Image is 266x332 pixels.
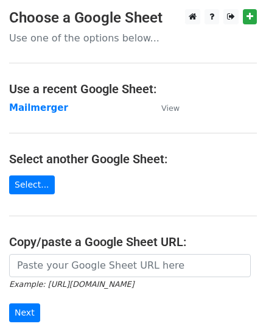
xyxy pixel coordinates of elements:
a: View [149,102,180,113]
h4: Select another Google Sheet: [9,152,257,166]
p: Use one of the options below... [9,32,257,44]
small: View [161,104,180,113]
input: Paste your Google Sheet URL here [9,254,251,277]
a: Mailmerger [9,102,68,113]
input: Next [9,303,40,322]
h4: Use a recent Google Sheet: [9,82,257,96]
h3: Choose a Google Sheet [9,9,257,27]
small: Example: [URL][DOMAIN_NAME] [9,280,134,289]
h4: Copy/paste a Google Sheet URL: [9,235,257,249]
a: Select... [9,175,55,194]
